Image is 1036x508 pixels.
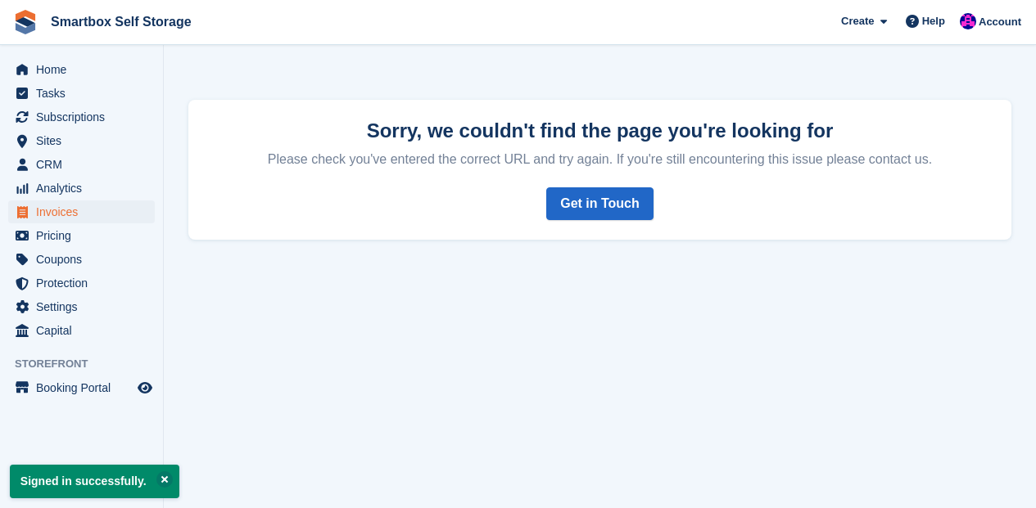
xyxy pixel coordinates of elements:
[13,10,38,34] img: stora-icon-8386f47178a22dfd0bd8f6a31ec36ba5ce8667c1dd55bd0f319d3a0aa187defe.svg
[8,153,155,176] a: menu
[8,376,155,399] a: menu
[10,465,179,498] p: Signed in successfully.
[36,272,134,294] span: Protection
[208,119,992,142] h2: Sorry, we couldn't find the page you're looking for
[36,200,134,223] span: Invoices
[44,8,198,35] a: Smartbox Self Storage
[8,177,155,200] a: menu
[36,177,134,200] span: Analytics
[8,319,155,342] a: menu
[36,82,134,105] span: Tasks
[36,295,134,318] span: Settings
[8,272,155,294] a: menu
[36,58,134,81] span: Home
[922,13,945,29] span: Help
[960,13,976,29] img: Sam Austin
[8,106,155,128] a: menu
[36,224,134,247] span: Pricing
[36,319,134,342] span: Capital
[8,58,155,81] a: menu
[135,378,155,398] a: Preview store
[841,13,874,29] span: Create
[36,376,134,399] span: Booking Portal
[8,224,155,247] a: menu
[979,14,1021,30] span: Account
[36,153,134,176] span: CRM
[36,248,134,271] span: Coupons
[8,129,155,152] a: menu
[15,356,163,372] span: Storefront
[8,248,155,271] a: menu
[208,145,992,168] p: Please check you've entered the correct URL and try again. If you're still encountering this issu...
[8,82,155,105] a: menu
[36,106,134,128] span: Subscriptions
[8,295,155,318] a: menu
[546,187,654,220] a: Get in Touch
[8,200,155,223] a: menu
[36,129,134,152] span: Sites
